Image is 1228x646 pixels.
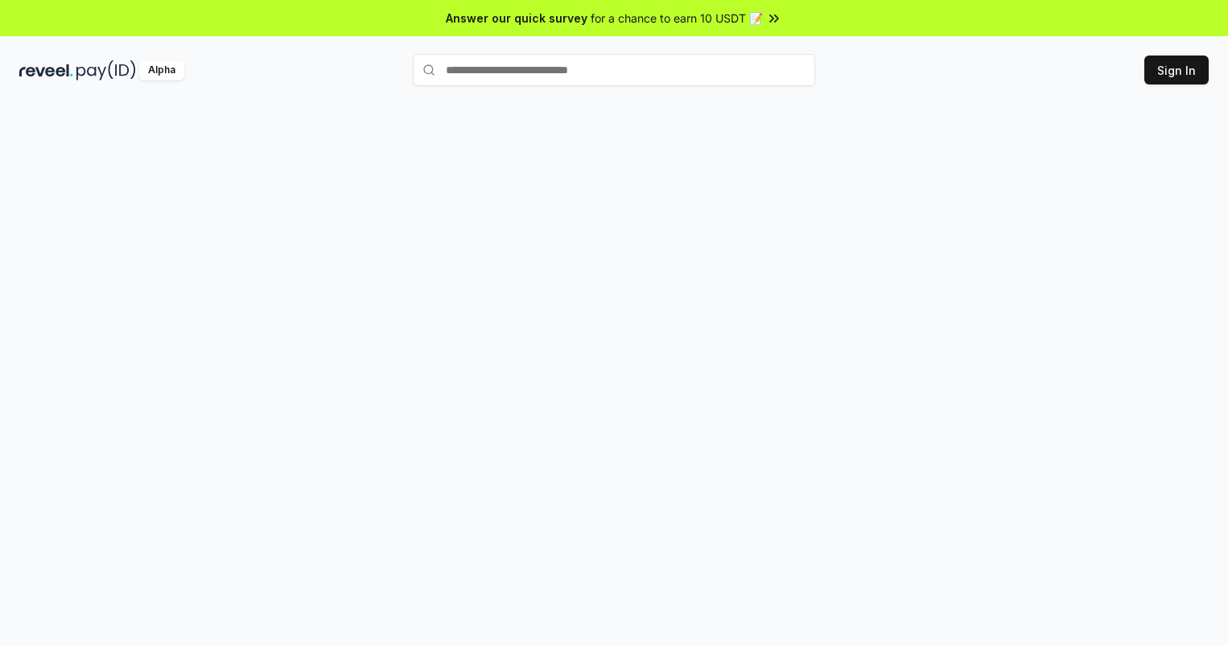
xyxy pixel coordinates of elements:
span: for a chance to earn 10 USDT 📝 [591,10,763,27]
img: pay_id [76,60,136,80]
img: reveel_dark [19,60,73,80]
span: Answer our quick survey [446,10,587,27]
button: Sign In [1144,56,1209,84]
div: Alpha [139,60,184,80]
